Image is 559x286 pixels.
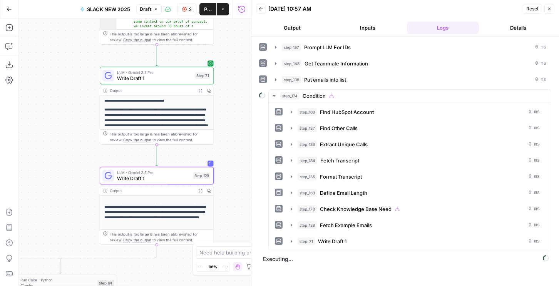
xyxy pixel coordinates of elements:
span: 0 ms [535,44,546,51]
button: 0 ms [270,57,551,70]
span: Draft [140,6,151,13]
g: Edge from step_138 to step_71 [156,45,158,66]
span: step_163 [298,189,317,197]
span: Write Draft 1 [117,74,192,82]
span: Copy the output [123,138,151,142]
div: Output [110,88,194,94]
span: 0 ms [529,238,540,245]
button: 0 ms [270,74,551,86]
div: This output is too large & has been abbreviated for review. to view the full content. [110,31,211,43]
button: 0 ms [286,171,544,183]
span: step_71 [298,237,315,245]
div: Step 129 [193,172,211,179]
span: Condition [303,92,326,100]
span: Executing... [261,253,551,265]
span: step_148 [282,60,301,67]
span: Stop Run [189,5,191,13]
span: Format Transcript [320,173,362,181]
span: step_160 [298,108,317,116]
span: step_157 [282,43,301,51]
span: 96% [209,264,217,270]
span: 0 ms [529,206,540,212]
span: Extract Unique Calls [320,140,368,148]
span: Find HubSpot Account [320,108,374,116]
span: 0 ms [529,157,540,164]
button: 0 ms [286,219,544,231]
div: Output [110,188,194,194]
span: Copy the output [123,38,151,42]
span: Put emails into list [304,76,346,84]
div: Step 71 [195,72,211,79]
g: Edge from step_71 to step_129 [156,145,158,166]
button: Output [256,22,328,34]
span: Reset [526,5,539,12]
span: step_138 [298,221,317,229]
span: Run Code · Python [20,277,94,283]
button: Logs [407,22,479,34]
span: LLM · Gemini 2.5 Pro [117,69,192,75]
span: step_136 [282,76,301,84]
span: 0 ms [535,60,546,67]
div: This output is too large & has been abbreviated for review. to view the full content. [110,231,211,243]
span: 0 ms [529,125,540,132]
span: 0 ms [535,76,546,83]
span: Write Draft 1 [318,237,346,245]
span: SLACK NEW 2025 [87,5,130,13]
span: 0 ms [529,189,540,196]
span: step_133 [298,140,317,148]
button: 0 ms [286,106,544,118]
button: 0 ms [286,235,544,248]
button: Reset [523,4,542,14]
span: Find Other Calls [320,124,358,132]
span: Get Teammate Information [305,60,368,67]
button: Stop Run [177,3,196,15]
div: This output is too large & has been abbreviated for review. to view the full content. [110,131,211,143]
span: Prompt LLM For IDs [304,43,351,51]
span: Fetch Transcript [320,157,359,164]
span: Write Draft 1 [117,174,190,182]
button: 0 ms [270,41,551,54]
button: SLACK NEW 2025 [75,3,135,15]
span: step_170 [298,205,317,213]
span: 0 ms [529,109,540,115]
g: Edge from step_174-conditional-end to step_64 [59,260,61,273]
span: Fetch Example Emails [320,221,372,229]
button: Details [482,22,554,34]
button: 0 ms [286,122,544,134]
span: Check Knowledge Base Need [320,205,392,213]
button: Publish [199,3,216,15]
button: Draft [136,4,162,14]
button: 0 ms [286,203,544,215]
span: step_137 [298,124,317,132]
button: 0 ms [286,154,544,167]
span: Publish [204,5,212,13]
span: step_134 [298,157,317,164]
span: 0 ms [529,222,540,229]
span: LLM · Gemini 2.5 Pro [117,169,190,175]
button: Inputs [331,22,404,34]
span: Copy the output [123,238,151,242]
button: 0 ms [286,187,544,199]
button: 0 ms [286,138,544,151]
g: Edge from step_129 to step_174-conditional-end [60,245,157,262]
span: step_174 [280,92,300,100]
span: step_135 [298,173,317,181]
span: 0 ms [529,173,540,180]
span: Define Email Length [320,189,367,197]
span: 0 ms [529,141,540,148]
